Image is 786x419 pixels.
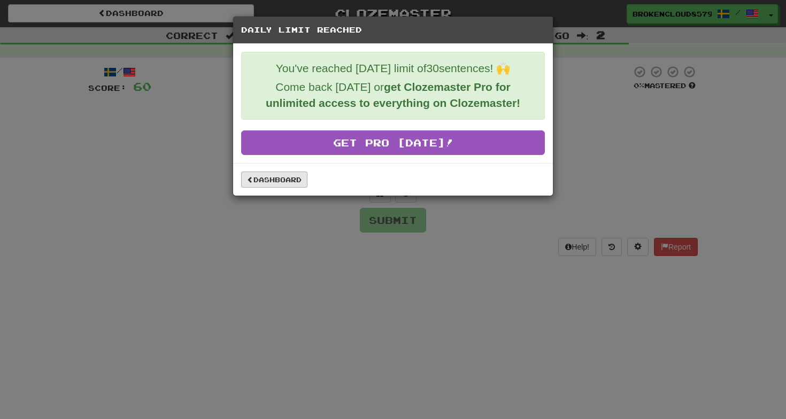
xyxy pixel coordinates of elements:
[241,172,307,188] a: Dashboard
[250,60,536,76] p: You've reached [DATE] limit of 30 sentences! 🙌
[241,130,545,155] a: Get Pro [DATE]!
[241,25,545,35] h5: Daily Limit Reached
[250,79,536,111] p: Come back [DATE] or
[266,81,520,109] strong: get Clozemaster Pro for unlimited access to everything on Clozemaster!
